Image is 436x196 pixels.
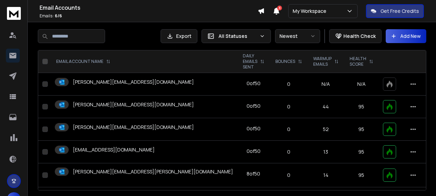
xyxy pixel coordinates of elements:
[275,29,320,43] button: Newest
[329,29,382,43] button: Health Check
[308,96,344,118] td: 44
[274,103,304,110] p: 0
[247,103,260,109] div: 0 of 50
[73,168,233,175] p: [PERSON_NAME][EMAIL_ADDRESS][PERSON_NAME][DOMAIN_NAME]
[274,148,304,155] p: 0
[275,59,295,64] p: BOUNCES
[247,125,260,132] div: 0 of 50
[308,141,344,163] td: 13
[344,141,379,163] td: 95
[293,8,329,15] p: My Workspace
[161,29,197,43] button: Export
[308,163,344,187] td: 14
[73,79,194,85] p: [PERSON_NAME][EMAIL_ADDRESS][DOMAIN_NAME]
[343,33,376,40] p: Health Check
[274,126,304,133] p: 0
[247,170,260,177] div: 8 of 50
[277,6,282,10] span: 3
[55,13,62,19] span: 6 / 6
[308,73,344,96] td: N/A
[40,3,258,12] h1: Email Accounts
[350,56,366,67] p: HEALTH SCORE
[344,96,379,118] td: 95
[366,4,424,18] button: Get Free Credits
[308,118,344,141] td: 52
[381,8,419,15] p: Get Free Credits
[313,56,332,67] p: WARMUP EMAILS
[73,146,155,153] p: [EMAIL_ADDRESS][DOMAIN_NAME]
[274,81,304,88] p: 0
[219,33,257,40] p: All Statuses
[73,101,194,108] p: [PERSON_NAME][EMAIL_ADDRESS][DOMAIN_NAME]
[344,118,379,141] td: 95
[247,148,260,155] div: 0 of 50
[7,7,21,20] img: logo
[73,124,194,131] p: [PERSON_NAME][EMAIL_ADDRESS][DOMAIN_NAME]
[56,59,110,64] div: EMAIL ACCOUNT NAME
[386,29,426,43] button: Add New
[274,172,304,179] p: 0
[344,163,379,187] td: 95
[243,53,257,70] p: DAILY EMAILS SENT
[247,80,260,87] div: 0 of 50
[348,81,375,88] p: N/A
[40,13,258,19] p: Emails :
